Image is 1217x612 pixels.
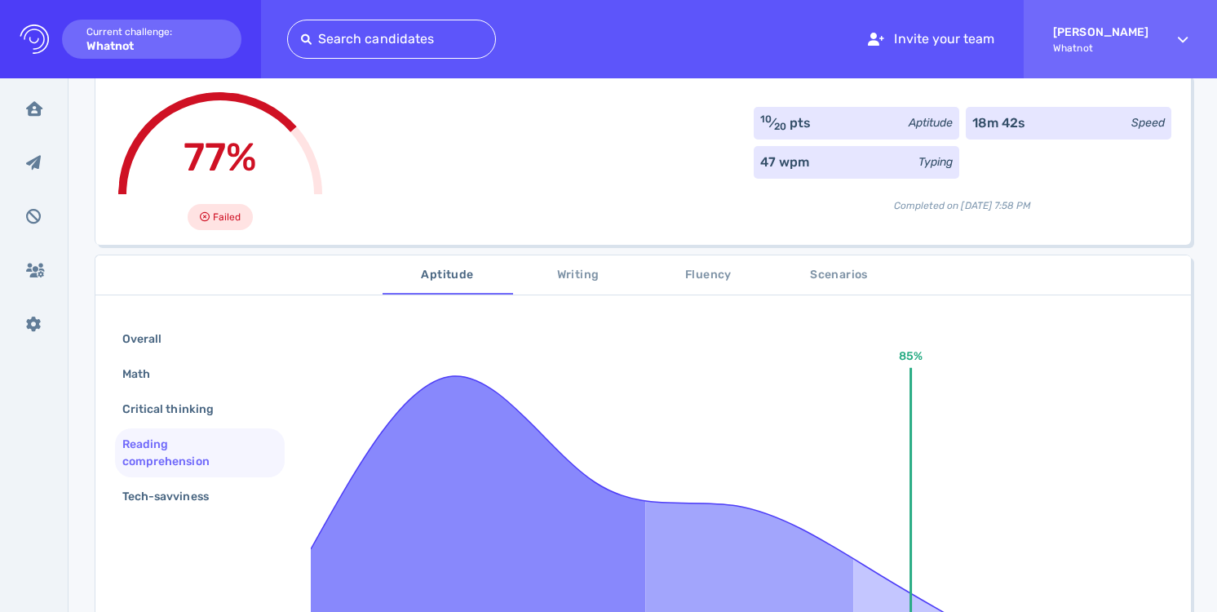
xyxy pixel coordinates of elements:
[523,265,634,286] span: Writing
[119,397,233,421] div: Critical thinking
[1053,42,1148,54] span: Whatnot
[760,113,812,133] div: ⁄ pts
[653,265,764,286] span: Fluency
[918,153,953,171] div: Typing
[184,134,257,180] span: 77%
[1131,114,1165,131] div: Speed
[900,349,923,363] text: 85%
[972,113,1025,133] div: 18m 42s
[760,113,772,125] sup: 10
[119,432,268,473] div: Reading comprehension
[1053,25,1148,39] strong: [PERSON_NAME]
[213,207,241,227] span: Failed
[119,485,228,508] div: Tech-savviness
[784,265,895,286] span: Scenarios
[760,153,809,172] div: 47 wpm
[774,121,786,132] sub: 20
[392,265,503,286] span: Aptitude
[909,114,953,131] div: Aptitude
[119,362,170,386] div: Math
[119,327,181,351] div: Overall
[754,185,1171,213] div: Completed on [DATE] 7:58 PM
